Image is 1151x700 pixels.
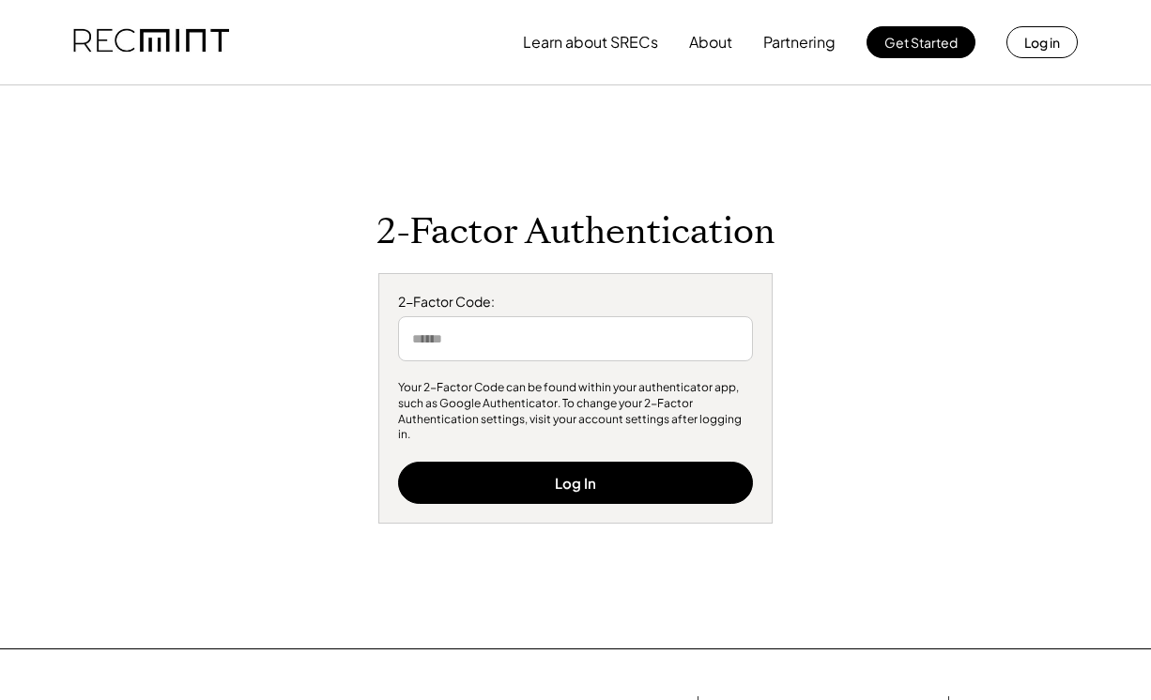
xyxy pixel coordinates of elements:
button: Partnering [763,23,836,61]
div: 2-Factor Code: [398,293,753,312]
img: recmint-logotype%403x.png [73,10,229,74]
button: Log in [1006,26,1078,58]
button: Log In [398,462,753,504]
button: Get Started [867,26,975,58]
button: Learn about SRECs [523,23,658,61]
button: About [689,23,732,61]
h1: 2-Factor Authentication [376,210,775,254]
div: Your 2-Factor Code can be found within your authenticator app, such as Google Authenticator. To c... [398,380,753,443]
